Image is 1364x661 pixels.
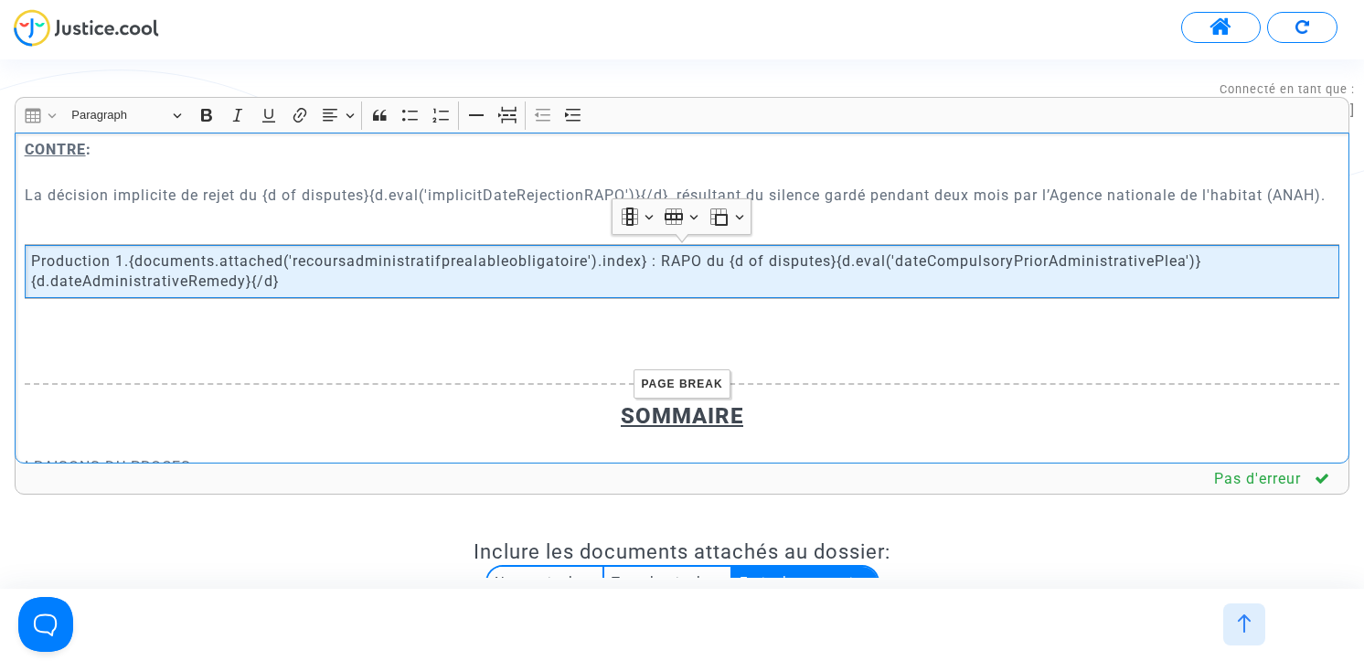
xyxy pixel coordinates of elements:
span: Paragraph [71,104,166,126]
img: Recommencer le formulaire [1295,20,1309,34]
div: Rich Text Editor, main [15,133,1349,464]
button: Paragraph [63,101,189,130]
strong: : [25,141,91,158]
u: CONTRE [25,141,86,158]
p: La décision implicite de rejet du {d of disputes}{d.eval('implicitDateRejectionRAPO')}{/d}, résul... [25,138,1340,229]
button: Accéder à mon espace utilisateur [1181,12,1261,43]
iframe: Help Scout Beacon - Open [18,597,73,652]
div: Editor toolbar [15,97,1349,133]
div: Table toolbar [613,199,751,234]
img: jc-logo.svg [14,9,159,47]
